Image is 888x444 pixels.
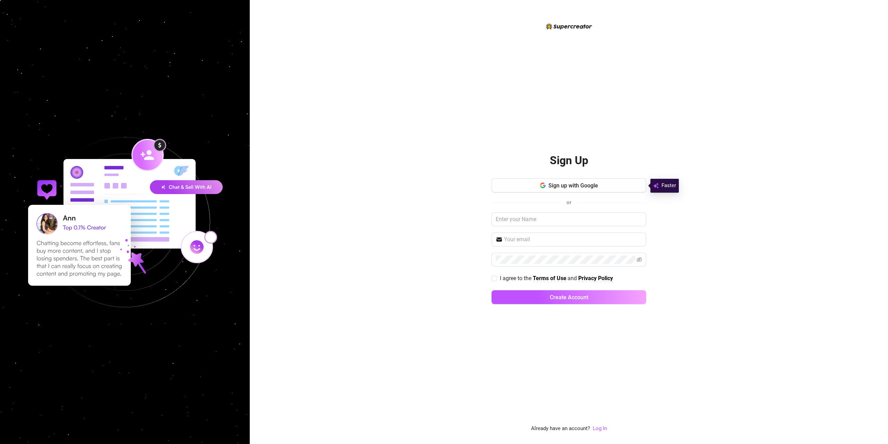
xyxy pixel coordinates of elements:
[593,425,607,433] a: Log In
[531,425,590,433] span: Already have an account?
[546,23,592,30] img: logo-BBDzfeDw.svg
[548,182,598,189] span: Sign up with Google
[492,212,646,226] input: Enter your Name
[5,102,245,342] img: signup-background-D0MIrEPF.svg
[500,275,533,282] span: I agree to the
[653,182,659,190] img: svg%3e
[593,425,607,432] a: Log In
[492,178,646,192] button: Sign up with Google
[533,275,566,282] strong: Terms of Use
[550,294,588,301] span: Create Account
[578,275,613,282] strong: Privacy Policy
[567,275,578,282] span: and
[492,290,646,304] button: Create Account
[661,182,676,190] span: Faster
[578,275,613,282] a: Privacy Policy
[533,275,566,282] a: Terms of Use
[566,199,571,206] span: or
[550,153,588,168] h2: Sign Up
[504,235,642,244] input: Your email
[637,257,642,262] span: eye-invisible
